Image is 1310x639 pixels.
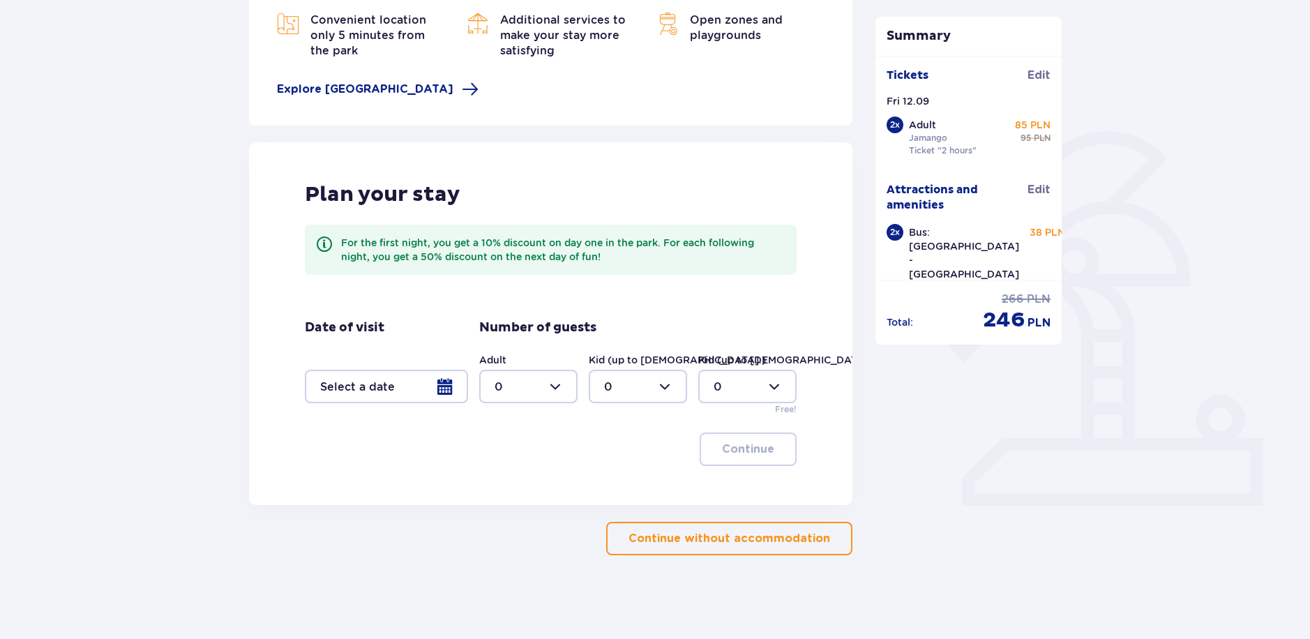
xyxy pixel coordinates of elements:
div: For the first night, you get a 10% discount on day one in the park. For each following night, you... [341,236,785,264]
p: Continue without accommodation [628,531,830,546]
p: Tickets [887,68,928,83]
p: Free! [775,403,797,416]
p: 246 [983,307,1025,333]
p: PLN [1027,292,1051,307]
p: Continue [722,442,774,457]
p: PLN [1034,132,1051,144]
p: Jamango [909,132,947,144]
a: Edit [1027,182,1051,197]
img: Map Icon [277,13,299,35]
p: Attractions and amenities [887,182,1028,213]
span: Explore [GEOGRAPHIC_DATA] [277,82,453,97]
p: Number of guests [479,319,596,336]
div: 2 x [887,116,903,133]
button: Continue [700,433,797,466]
button: Continue without accommodation [606,522,852,555]
img: Bar Icon [467,13,489,35]
p: 85 PLN [1015,118,1051,132]
p: Total : [887,315,913,329]
p: Date of visit [305,319,384,336]
label: Adult [479,353,506,367]
div: 2 x [887,224,903,241]
span: Open zones and playgrounds [690,13,783,42]
p: Bus: [GEOGRAPHIC_DATA] - [GEOGRAPHIC_DATA] - [GEOGRAPHIC_DATA] [909,225,1019,309]
label: Kid (up to [DEMOGRAPHIC_DATA].) [589,353,766,367]
p: Adult [909,118,936,132]
span: Additional services to make your stay more satisfying [500,13,626,57]
p: 95 [1021,132,1031,144]
a: Explore [GEOGRAPHIC_DATA] [277,81,479,98]
p: Ticket "2 hours" [909,144,977,157]
p: 266 [1002,292,1024,307]
img: Map Icon [656,13,679,35]
p: 38 PLN [1030,225,1065,239]
label: Kid (up to [DEMOGRAPHIC_DATA].) [698,353,875,367]
p: Fri 12.09 [887,94,929,108]
a: Edit [1027,68,1051,83]
p: Plan your stay [305,181,460,208]
p: PLN [1027,315,1051,331]
p: Summary [875,28,1062,45]
span: Convenient location only 5 minutes from the park [310,13,426,57]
